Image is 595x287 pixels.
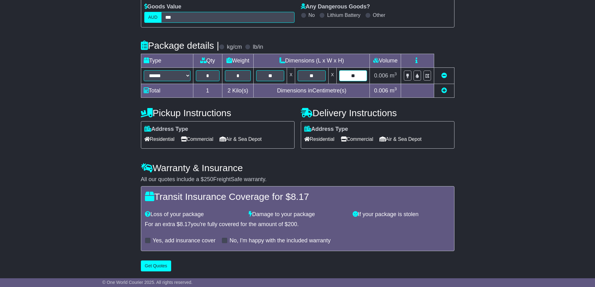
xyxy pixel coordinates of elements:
[141,260,171,271] button: Get Quotes
[222,54,254,68] td: Weight
[304,126,348,133] label: Address Type
[153,237,216,244] label: Yes, add insurance cover
[374,87,388,94] span: 0.006
[441,72,447,79] a: Remove this item
[144,3,181,10] label: Goods Value
[181,134,213,144] span: Commercial
[193,54,222,68] td: Qty
[288,221,297,227] span: 200
[141,108,295,118] h4: Pickup Instructions
[370,54,401,68] td: Volume
[144,12,162,23] label: AUD
[341,134,373,144] span: Commercial
[390,87,397,94] span: m
[394,72,397,76] sup: 3
[253,44,263,51] label: lb/in
[180,221,191,227] span: 8.17
[254,84,370,98] td: Dimensions in Centimetre(s)
[220,134,262,144] span: Air & Sea Depot
[227,44,242,51] label: kg/cm
[327,12,360,18] label: Lithium Battery
[245,211,350,218] div: Damage to your package
[144,134,175,144] span: Residential
[390,72,397,79] span: m
[379,134,422,144] span: Air & Sea Depot
[141,176,454,183] div: All our quotes include a $ FreightSafe warranty.
[309,12,315,18] label: No
[304,134,335,144] span: Residential
[222,84,254,98] td: Kilo(s)
[441,87,447,94] a: Add new item
[141,84,193,98] td: Total
[301,3,370,10] label: Any Dangerous Goods?
[141,163,454,173] h4: Warranty & Insurance
[145,221,450,228] div: For an extra $ you're fully covered for the amount of $ .
[350,211,454,218] div: If your package is stolen
[145,191,450,202] h4: Transit Insurance Coverage for $
[144,126,188,133] label: Address Type
[230,237,331,244] label: No, I'm happy with the included warranty
[301,108,454,118] h4: Delivery Instructions
[394,87,397,91] sup: 3
[291,191,309,202] span: 8.17
[141,54,193,68] td: Type
[254,54,370,68] td: Dimensions (L x W x H)
[287,68,295,84] td: x
[374,72,388,79] span: 0.006
[373,12,385,18] label: Other
[328,68,336,84] td: x
[193,84,222,98] td: 1
[227,87,231,94] span: 2
[204,176,213,182] span: 250
[102,280,193,285] span: © One World Courier 2025. All rights reserved.
[141,40,219,51] h4: Package details |
[142,211,246,218] div: Loss of your package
